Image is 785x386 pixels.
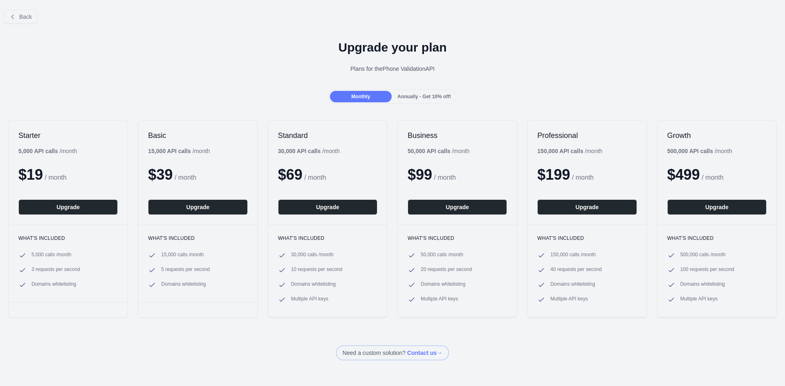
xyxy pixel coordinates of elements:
[408,131,507,140] h2: Business
[408,147,469,155] div: / month
[537,147,602,155] div: / month
[408,166,432,183] span: $ 99
[278,131,377,140] h2: Standard
[537,131,637,140] h2: Professional
[408,148,451,154] b: 50,000 API calls
[537,148,583,154] b: 150,000 API calls
[537,166,570,183] span: $ 199
[278,147,340,155] div: / month
[278,148,321,154] b: 30,000 API calls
